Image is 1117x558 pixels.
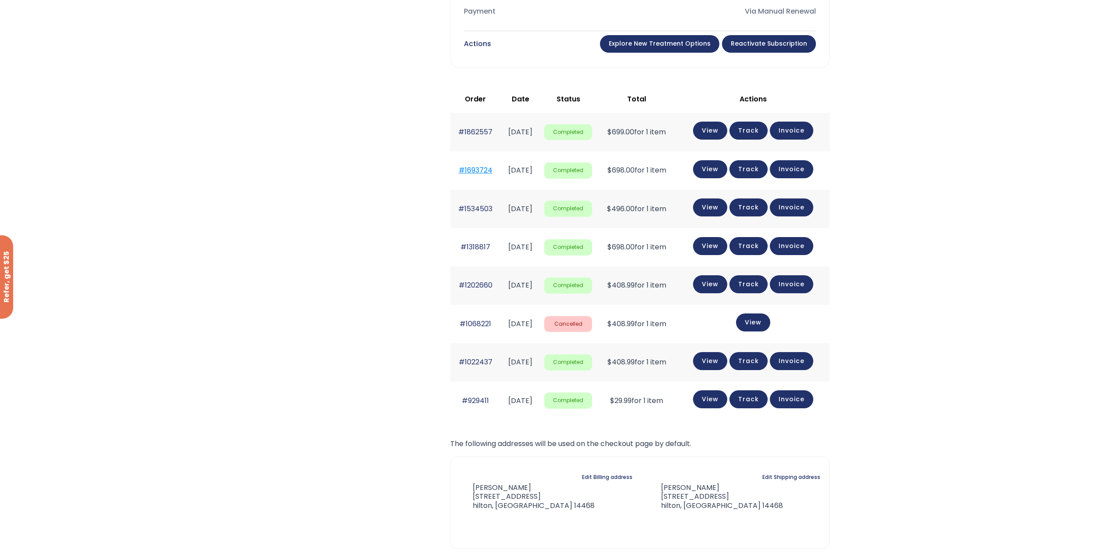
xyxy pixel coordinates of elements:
a: Edit Billing address [582,471,632,483]
td: for 1 item [596,190,677,228]
span: Actions [740,94,767,104]
span: Status [557,94,580,104]
a: View [693,352,727,370]
span: Total [627,94,646,104]
span: $ [607,127,612,137]
span: 698.00 [607,242,635,252]
span: Completed [544,392,592,409]
a: Track [729,198,768,216]
td: for 1 item [596,266,677,305]
span: Completed [544,239,592,256]
td: for 1 item [596,113,677,151]
a: Invoice [770,198,813,216]
td: for 1 item [596,228,677,266]
a: #1202660 [459,280,492,290]
span: 29.99 [610,396,632,406]
time: [DATE] [508,204,532,214]
p: The following addresses will be used on the checkout page by default. [450,438,830,450]
a: Track [729,160,768,178]
span: Order [465,94,486,104]
a: Invoice [770,390,813,408]
a: #1862557 [458,127,492,137]
time: [DATE] [508,242,532,252]
a: #1693724 [459,165,492,175]
span: $ [607,280,612,290]
td: for 1 item [596,151,677,190]
a: #1318817 [460,242,490,252]
time: [DATE] [508,127,532,137]
a: View [693,237,727,255]
a: Track [729,122,768,140]
a: Edit Shipping address [762,471,820,483]
a: View [693,198,727,216]
div: Via Manual Renewal [647,5,816,18]
a: Track [729,275,768,293]
a: Track [729,390,768,408]
a: #1022437 [459,357,492,367]
a: Invoice [770,352,813,370]
span: Completed [544,277,592,294]
a: Invoice [770,275,813,293]
span: $ [610,396,614,406]
span: 496.00 [607,204,635,214]
span: 698.00 [607,165,635,175]
time: [DATE] [508,396,532,406]
span: 408.99 [607,357,635,367]
span: Date [512,94,529,104]
a: Explore New Treatment Options [600,35,719,53]
span: $ [607,204,611,214]
span: 408.99 [607,280,635,290]
span: $ [607,357,612,367]
span: Completed [544,354,592,371]
span: Completed [544,124,592,140]
a: Reactivate Subscription [722,35,816,53]
time: [DATE] [508,165,532,175]
td: for 1 item [596,343,677,382]
a: View [693,160,727,178]
div: Payment [464,5,633,18]
span: $ [607,242,612,252]
span: Completed [544,162,592,179]
a: View [693,122,727,140]
td: for 1 item [596,382,677,420]
span: $ [607,165,612,175]
span: Completed [544,201,592,217]
td: for 1 item [596,305,677,343]
time: [DATE] [508,319,532,329]
a: Invoice [770,237,813,255]
a: #1068221 [460,319,491,329]
a: View [736,313,770,331]
span: 699.00 [607,127,634,137]
span: 408.99 [607,319,635,329]
time: [DATE] [508,280,532,290]
span: $ [607,319,612,329]
address: [PERSON_NAME] [STREET_ADDRESS] hilton, [GEOGRAPHIC_DATA] 14468 [460,483,595,511]
div: Actions [464,38,491,50]
time: [DATE] [508,357,532,367]
address: [PERSON_NAME] [STREET_ADDRESS] hilton, [GEOGRAPHIC_DATA] 14468 [647,483,783,511]
span: Cancelled [544,316,592,332]
a: #929411 [462,396,489,406]
a: Invoice [770,122,813,140]
a: #1534503 [458,204,492,214]
a: View [693,275,727,293]
a: Track [729,237,768,255]
a: View [693,390,727,408]
a: Track [729,352,768,370]
a: Invoice [770,160,813,178]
